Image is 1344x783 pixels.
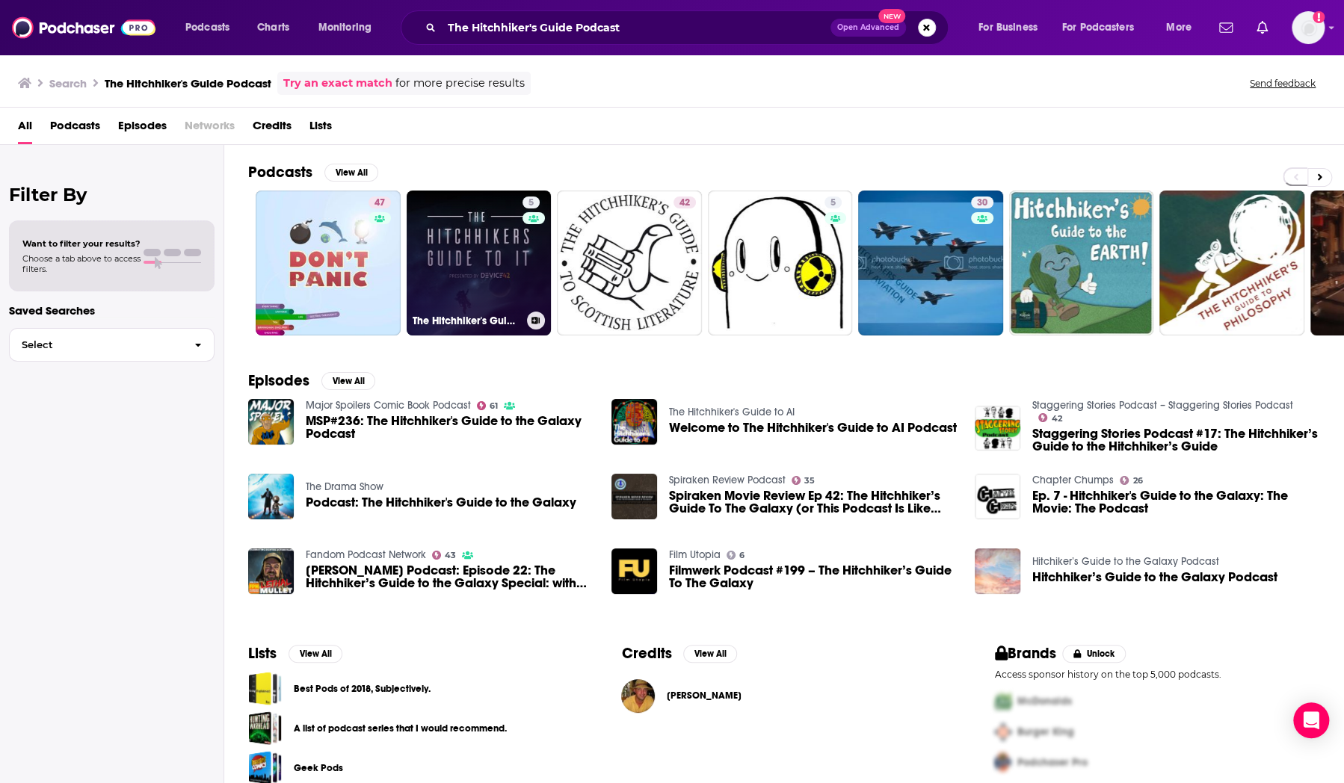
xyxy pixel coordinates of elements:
span: Filmwerk Podcast #199 – The Hitchhiker’s Guide To The Galaxy [669,564,957,589]
span: Spiraken Movie Review Ep 42: The Hitchhiker’s Guide To The Galaxy (or This Podcast Is Like Having... [669,489,957,515]
button: Send feedback [1245,77,1320,90]
a: 43 [432,551,457,560]
button: View All [321,372,375,390]
img: First Pro Logo [989,686,1017,717]
button: open menu [968,16,1056,40]
a: ListsView All [248,644,342,663]
span: Podcasts [185,17,229,38]
button: open menu [1156,16,1210,40]
span: Logged in as WE_Broadcast [1292,11,1325,44]
span: For Podcasters [1062,17,1134,38]
button: Unlock [1062,645,1126,663]
h2: Filter By [9,184,215,205]
a: Staggering Stories Podcast – Staggering Stories Podcast [1032,399,1293,412]
h3: The Hitchhiker's Guide Podcast [105,76,271,90]
a: Podchaser - Follow, Share and Rate Podcasts [12,13,155,42]
img: Filmwerk Podcast #199 – The Hitchhiker’s Guide To The Galaxy [611,548,657,594]
button: Robert BevanRobert Bevan [621,672,946,719]
a: MSP#236: The Hitchhiker's Guide to the Galaxy Podcast [306,415,594,440]
h3: The Hitchhiker's Guide Podcast [413,315,521,327]
img: Spiraken Movie Review Ep 42: The Hitchhiker’s Guide To The Galaxy (or This Podcast Is Like Having... [611,474,657,519]
a: Geek Pods [294,760,343,776]
span: New [878,9,905,23]
a: Lethal Mullet Podcast: Episode 22: The Hitchhiker’s Guide to the Galaxy Special: with Dan Hadley [306,564,594,589]
a: Staggering Stories Podcast #17: The Hitchhiker’s Guide to the Hitchhiker’s Guide [1032,427,1320,453]
a: Fandom Podcast Network [306,548,426,561]
a: 35 [792,476,816,485]
img: Hitchhiker’s Guide to the Galaxy Podcast [975,548,1020,594]
a: Ep. 7 - Hitchhiker's Guide to the Galaxy: The Movie: The Podcast [1032,489,1320,515]
a: 6 [727,551,745,560]
span: Open Advanced [837,24,899,31]
a: Hitchhiker’s Guide to the Galaxy Podcast [1032,571,1277,584]
a: The Drama Show [306,480,383,493]
img: Podcast: The Hitchhiker's Guide to the Galaxy [248,474,294,519]
div: Search podcasts, credits, & more... [415,10,963,45]
span: Want to filter your results? [22,238,141,249]
span: 47 [374,196,385,211]
span: McDonalds [1017,695,1072,708]
span: 26 [1132,477,1142,484]
span: For Business [978,17,1038,38]
span: 42 [679,196,690,211]
a: Charts [247,16,298,40]
span: Monitoring [318,17,372,38]
a: Robert Bevan [667,690,742,702]
span: 43 [445,552,456,559]
span: Choose a tab above to access filters. [22,253,141,274]
a: Film Utopia [669,548,721,561]
a: Show notifications dropdown [1213,15,1239,40]
button: View All [683,645,737,663]
a: 47 [369,196,391,208]
a: All [18,114,32,144]
img: Lethal Mullet Podcast: Episode 22: The Hitchhiker’s Guide to the Galaxy Special: with Dan Hadley [248,548,294,594]
a: A list of podcast series that I would recommend. [248,711,282,745]
a: Credits [253,114,292,144]
a: Best Pods of 2018, Subjectively. [248,672,282,705]
a: Try an exact match [283,75,392,92]
a: Welcome to The Hitchhiker's Guide to AI Podcast [611,399,657,445]
a: Podcasts [50,114,100,144]
a: Chapter Chumps [1032,474,1114,486]
img: Robert Bevan [621,679,655,713]
a: PodcastsView All [248,163,378,182]
a: The Hitchhiker's Guide to AI [669,406,795,418]
a: Episodes [118,114,167,144]
button: View All [289,645,342,663]
a: EpisodesView All [248,371,375,390]
button: View All [324,164,378,182]
a: Welcome to The Hitchhiker's Guide to AI Podcast [669,421,957,434]
span: 5 [528,196,534,211]
span: Networks [185,114,235,144]
span: 6 [739,552,745,559]
svg: Add a profile image [1313,11,1325,23]
button: Show profile menu [1292,11,1325,44]
h2: Brands [995,644,1057,663]
img: Staggering Stories Podcast #17: The Hitchhiker’s Guide to the Hitchhiker’s Guide [975,406,1020,451]
a: MSP#236: The Hitchhiker's Guide to the Galaxy Podcast [248,399,294,445]
h3: Search [49,76,87,90]
h2: Lists [248,644,277,663]
span: [PERSON_NAME] [667,690,742,702]
span: Charts [257,17,289,38]
span: 61 [490,403,498,409]
img: Second Pro Logo [989,717,1017,747]
a: Major Spoilers Comic Book Podcast [306,399,471,412]
a: Ep. 7 - Hitchhiker's Guide to the Galaxy: The Movie: The Podcast [975,474,1020,519]
a: Lists [309,114,332,144]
